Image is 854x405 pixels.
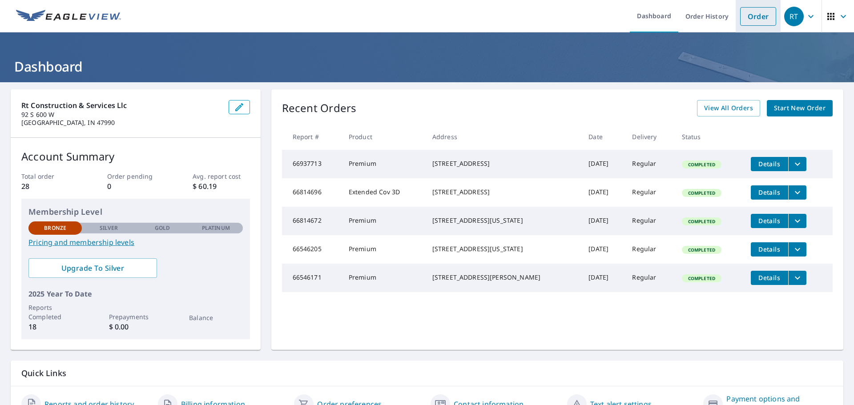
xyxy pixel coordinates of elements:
p: Reports Completed [28,303,82,321]
td: Premium [342,264,425,292]
p: $ 60.19 [193,181,250,192]
span: Details [756,245,783,253]
span: Completed [683,247,721,253]
th: Address [425,124,581,150]
a: View All Orders [697,100,760,116]
p: 18 [28,321,82,332]
div: RT [784,7,804,26]
td: 66546205 [282,235,342,264]
button: detailsBtn-66814672 [751,214,788,228]
p: [GEOGRAPHIC_DATA], IN 47990 [21,119,222,127]
p: Platinum [202,224,230,232]
span: Completed [683,218,721,225]
p: Bronze [44,224,66,232]
div: [STREET_ADDRESS][US_STATE] [432,216,574,225]
button: detailsBtn-66546205 [751,242,788,257]
p: Rt Construction & Services Llc [21,100,222,111]
td: Regular [625,178,674,207]
span: Details [756,273,783,282]
td: Extended Cov 3D [342,178,425,207]
p: 92 S 600 W [21,111,222,119]
p: 2025 Year To Date [28,289,243,299]
p: Recent Orders [282,100,357,116]
p: Balance [189,313,242,322]
th: Product [342,124,425,150]
a: Start New Order [767,100,833,116]
p: Quick Links [21,368,833,379]
td: [DATE] [581,178,625,207]
td: [DATE] [581,235,625,264]
button: filesDropdownBtn-66814696 [788,185,806,200]
div: [STREET_ADDRESS][US_STATE] [432,245,574,253]
th: Delivery [625,124,674,150]
td: Premium [342,235,425,264]
span: View All Orders [704,103,753,114]
th: Report # [282,124,342,150]
button: filesDropdownBtn-66814672 [788,214,806,228]
p: 0 [107,181,164,192]
p: Total order [21,172,78,181]
span: Completed [683,161,721,168]
span: Start New Order [774,103,826,114]
div: [STREET_ADDRESS][PERSON_NAME] [432,273,574,282]
button: filesDropdownBtn-66937713 [788,157,806,171]
span: Details [756,160,783,168]
td: 66546171 [282,264,342,292]
td: Regular [625,235,674,264]
p: Prepayments [109,312,162,321]
td: 66814672 [282,207,342,235]
td: Regular [625,264,674,292]
p: $ 0.00 [109,321,162,332]
th: Date [581,124,625,150]
td: [DATE] [581,150,625,178]
span: Completed [683,275,721,281]
p: Gold [155,224,170,232]
div: [STREET_ADDRESS] [432,188,574,196]
p: 28 [21,181,78,192]
button: filesDropdownBtn-66546205 [788,242,806,257]
div: [STREET_ADDRESS] [432,159,574,168]
button: detailsBtn-66546171 [751,271,788,285]
h1: Dashboard [11,57,843,76]
span: Upgrade To Silver [36,263,150,273]
img: EV Logo [16,10,121,23]
span: Details [756,217,783,225]
span: Completed [683,190,721,196]
td: Premium [342,150,425,178]
td: [DATE] [581,264,625,292]
button: filesDropdownBtn-66546171 [788,271,806,285]
p: Account Summary [21,148,250,164]
span: Details [756,188,783,196]
p: Avg. report cost [193,172,250,181]
td: [DATE] [581,207,625,235]
td: 66937713 [282,150,342,178]
a: Upgrade To Silver [28,258,157,278]
p: Membership Level [28,206,243,218]
td: Premium [342,207,425,235]
a: Pricing and membership levels [28,237,243,248]
p: Order pending [107,172,164,181]
td: Regular [625,207,674,235]
button: detailsBtn-66814696 [751,185,788,200]
p: Silver [100,224,118,232]
th: Status [675,124,744,150]
td: 66814696 [282,178,342,207]
td: Regular [625,150,674,178]
button: detailsBtn-66937713 [751,157,788,171]
a: Order [740,7,776,26]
